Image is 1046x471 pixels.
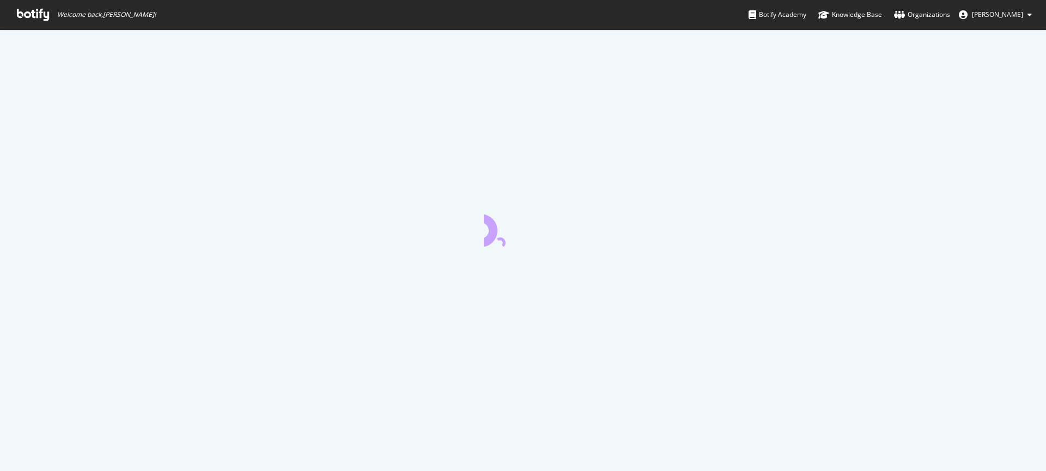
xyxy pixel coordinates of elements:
[950,6,1041,23] button: [PERSON_NAME]
[749,9,806,20] div: Botify Academy
[57,10,156,19] span: Welcome back, [PERSON_NAME] !
[894,9,950,20] div: Organizations
[972,10,1023,19] span: Vincent Flaceliere
[818,9,882,20] div: Knowledge Base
